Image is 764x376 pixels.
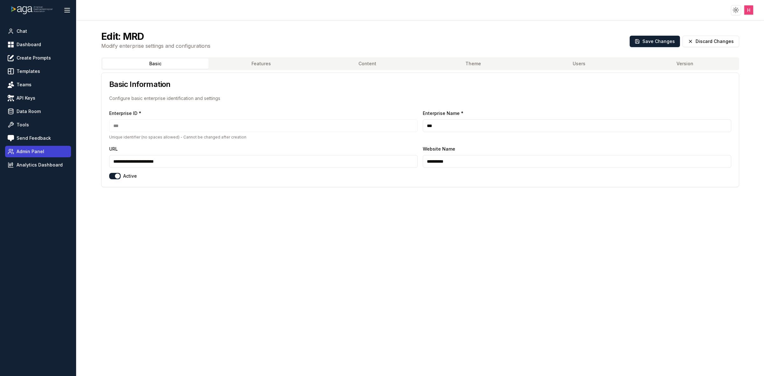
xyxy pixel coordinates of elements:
span: Dashboard [17,41,41,48]
a: API Keys [5,92,71,104]
a: Analytics Dashboard [5,159,71,171]
button: Discard Changes [683,36,739,47]
img: ACg8ocJJXoBNX9W-FjmgwSseULRJykJmqCZYzqgfQpEi3YodQgNtRg=s96-c [744,5,753,15]
a: Admin Panel [5,146,71,157]
button: Content [314,59,420,69]
button: Version [632,59,738,69]
span: Data Room [17,108,41,115]
a: Data Room [5,106,71,117]
a: Tools [5,119,71,131]
p: Configure basic enterprise identification and settings [109,95,731,102]
span: Templates [17,68,40,74]
span: Teams [17,82,32,88]
span: Send Feedback [17,135,51,141]
span: Admin Panel [17,148,44,155]
label: Enterprise Name * [423,110,463,116]
span: Chat [17,28,27,34]
label: Active [123,174,137,178]
button: Basic [103,59,209,69]
a: Chat [5,25,71,37]
button: Features [209,59,315,69]
button: Theme [420,59,526,69]
img: feedback [8,135,14,141]
span: Tools [17,122,29,128]
label: Website Name [423,146,455,152]
label: Enterprise ID * [109,110,141,116]
button: Save Changes [630,36,680,47]
a: Templates [5,66,71,77]
span: Analytics Dashboard [17,162,63,168]
h3: Basic Information [109,81,731,88]
a: Send Feedback [5,132,71,144]
button: Users [526,59,632,69]
a: Dashboard [5,39,71,50]
label: URL [109,146,118,152]
h2: Edit: MRD [101,31,210,42]
p: Unique identifier (no spaces allowed) - Cannot be changed after creation [109,135,418,140]
span: Create Prompts [17,55,51,61]
a: Teams [5,79,71,90]
a: Create Prompts [5,52,71,64]
p: Modify enterprise settings and configurations [101,42,210,50]
span: API Keys [17,95,35,101]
